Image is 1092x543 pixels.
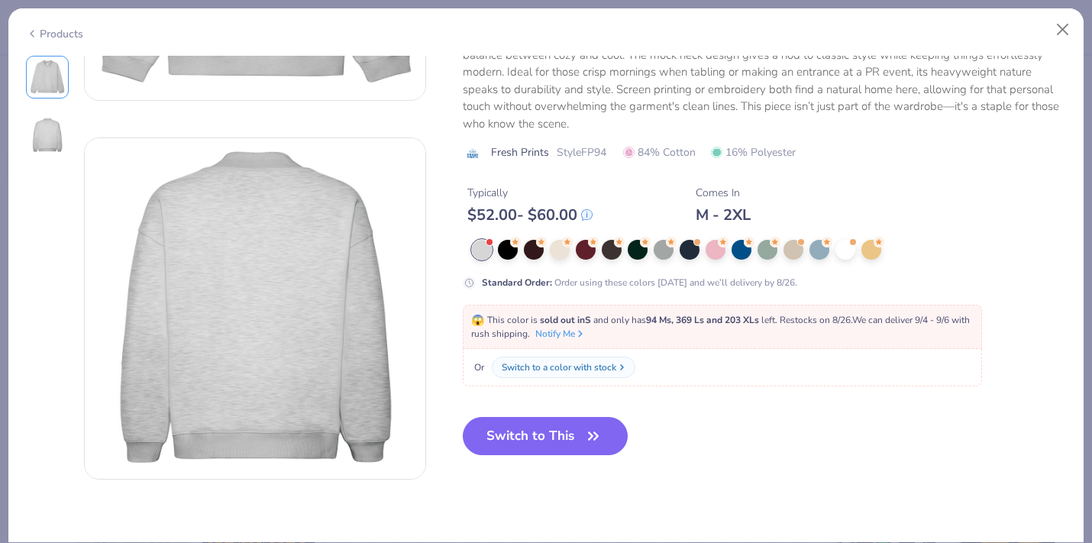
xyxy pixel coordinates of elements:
[29,59,66,95] img: Front
[471,360,484,374] span: Or
[491,144,549,160] span: Fresh Prints
[463,147,483,159] img: brand logo
[471,313,484,328] span: 😱
[623,144,696,160] span: 84% Cotton
[467,185,593,201] div: Typically
[463,417,628,455] button: Switch to This
[26,26,83,42] div: Products
[696,185,751,201] div: Comes In
[696,205,751,225] div: M - 2XL
[557,144,606,160] span: Style FP94
[492,357,635,378] button: Switch to a color with stock
[482,275,797,289] div: Order using these colors [DATE] and we’ll delivery by 8/26.
[463,11,1067,132] div: The Fresh Prints Denver Mock Neck Heavyweight Sweatshirt brings a new standard of relaxed confide...
[711,144,796,160] span: 16% Polyester
[540,314,591,326] strong: sold out in S
[646,314,759,326] strong: 94 Ms, 369 Ls and 203 XLs
[29,117,66,154] img: Back
[467,205,593,225] div: $ 52.00 - $ 60.00
[1048,15,1077,44] button: Close
[85,138,425,479] img: Back
[535,327,586,341] button: Notify Me
[502,360,616,374] div: Switch to a color with stock
[482,276,552,288] strong: Standard Order :
[471,314,970,340] span: This color is and only has left . Restocks on 8/26. We can deliver 9/4 - 9/6 with rush shipping.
